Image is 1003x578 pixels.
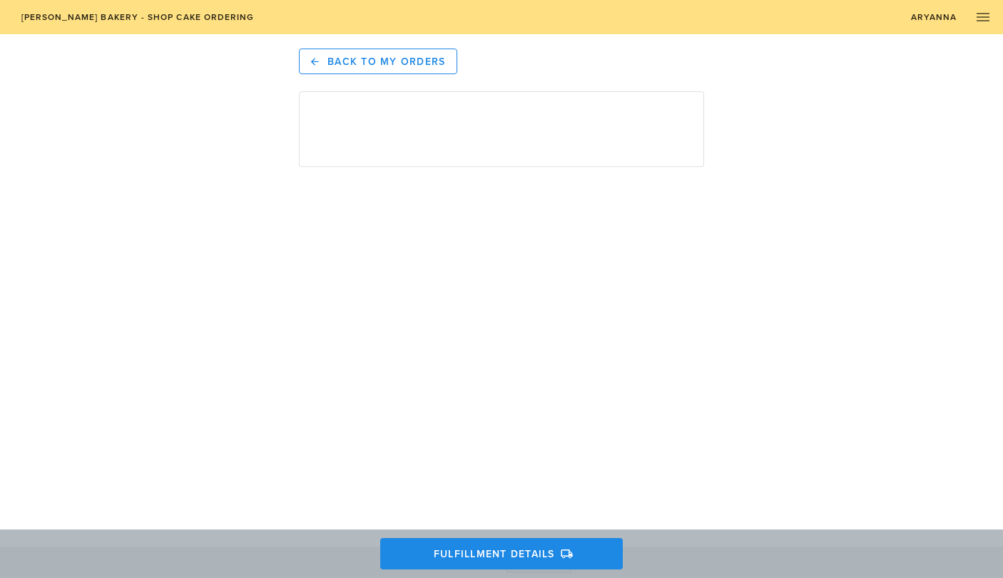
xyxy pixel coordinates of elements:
button: Fulfillment Details [380,538,623,569]
span: [PERSON_NAME] Bakery - Shop Cake Ordering [20,12,254,22]
span: Back to My Orders [311,55,446,68]
h3: Loading Order [314,112,690,132]
a: Aryanna [902,7,966,27]
span: Aryanna [910,12,957,22]
span: Fulfillment Details [394,547,609,560]
a: [PERSON_NAME] Bakery - Shop Cake Ordering [11,7,263,27]
a: Back to My Orders [299,49,458,74]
